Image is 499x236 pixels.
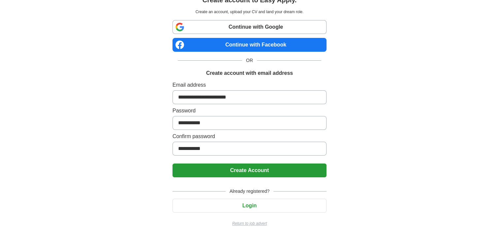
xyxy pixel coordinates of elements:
button: Create Account [172,163,327,177]
label: Confirm password [172,133,327,140]
h1: Create account with email address [206,69,293,77]
a: Continue with Facebook [172,38,327,52]
p: Create an account, upload your CV and land your dream role. [174,9,325,15]
label: Password [172,107,327,115]
label: Email address [172,81,327,89]
span: Already registered? [226,188,273,195]
a: Login [172,203,327,208]
a: Continue with Google [172,20,327,34]
button: Login [172,199,327,213]
a: Return to job advert [172,221,327,226]
span: OR [242,57,257,64]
